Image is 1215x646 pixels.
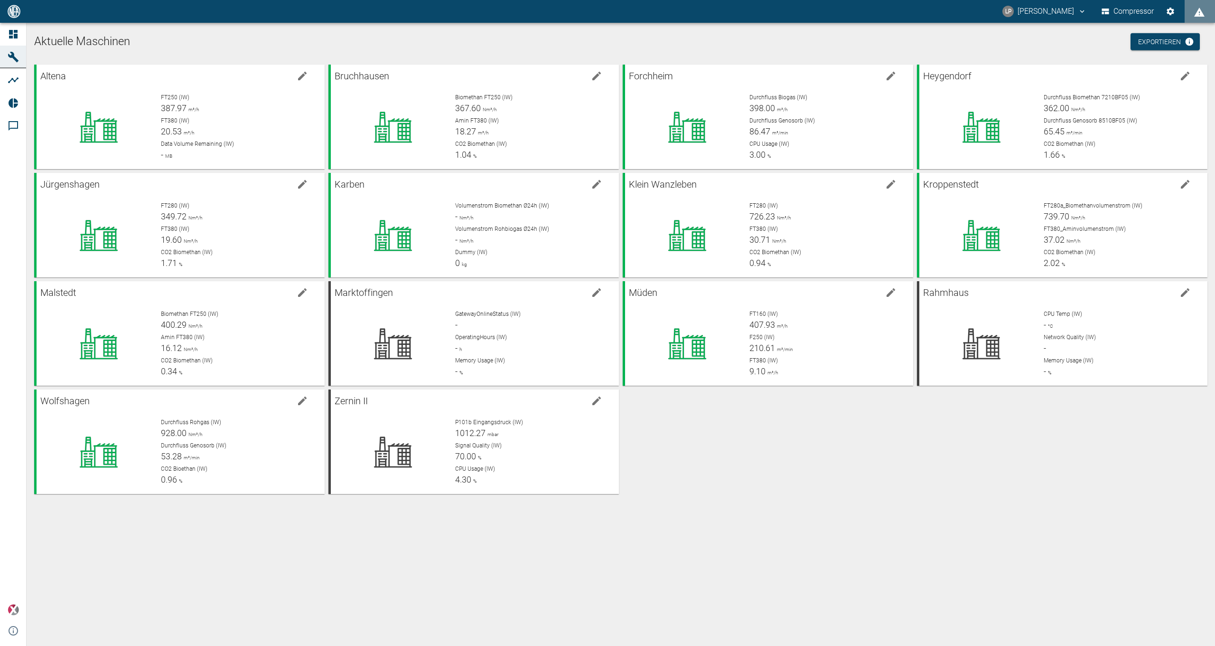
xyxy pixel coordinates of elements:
span: - [455,320,458,330]
span: Nm³/h [182,347,197,352]
a: Zernin IIedit machineP101b Eingangsdruck (IW)1012.27mbarSignal Quality (IW)70.00%CPU Usage (IW)4.30% [328,389,619,494]
span: Amin FT380 (IW) [455,117,499,124]
span: FT160 (IW) [749,311,778,317]
button: edit machine [293,66,312,85]
span: CO2 Biomethan (IW) [749,249,801,256]
span: Karben [335,179,364,190]
span: FT280 (IW) [161,202,189,209]
span: h [458,347,462,352]
span: Marktoffingen [335,287,393,298]
span: 0.34 [161,366,177,376]
span: 70.00 [455,451,476,461]
span: 349.72 [161,211,187,221]
span: % [471,478,477,484]
span: Memory Usage (IW) [1044,357,1093,364]
img: Xplore Logo [8,604,19,616]
button: Compressor [1100,3,1156,20]
span: FT380 (IW) [749,226,778,232]
span: 1.66 [1044,150,1060,160]
span: 407.93 [749,320,775,330]
span: Forchheim [629,70,673,82]
div: LP [1002,6,1014,17]
button: Einstellungen [1162,3,1179,20]
span: 362.00 [1044,103,1069,113]
span: - [455,366,458,376]
span: % [177,262,182,267]
span: Rahmhaus [923,287,969,298]
span: Volumenstrom Biomethan Ø24h (IW) [455,202,549,209]
button: lars.petersson@arcanum-energy.de [1001,3,1088,20]
span: F250 (IW) [749,334,775,341]
span: FT280 (IW) [749,202,778,209]
span: FT280a_Biomethanvolumenstrom (IW) [1044,202,1142,209]
span: % [458,370,463,375]
span: m³/h [775,107,787,112]
span: - [161,150,163,160]
span: CO2 Biomethan (IW) [161,357,213,364]
button: edit machine [293,175,312,194]
span: - [455,343,458,353]
span: Volumenstrom Rohbiogas Ø24h (IW) [455,226,549,232]
span: CPU Temp (IW) [1044,311,1082,317]
span: kg [460,262,467,267]
a: Kroppenstedtedit machineFT280a_Biomethanvolumenstrom (IW)739.70Nm³/hFT380_Aminvolumenstrom (IW)37... [917,173,1207,277]
span: Zernin II [335,395,368,407]
span: FT380 (IW) [749,357,778,364]
span: °C [1046,323,1053,329]
button: edit machine [587,66,606,85]
span: % [476,455,481,460]
span: P101b Eingangsdruck (IW) [455,419,523,426]
button: edit machine [1176,283,1195,302]
span: Wolfshagen [40,395,90,407]
span: Durchfluss Biomethan 7210BF05 (IW) [1044,94,1140,101]
span: 726.23 [749,211,775,221]
span: Altena [40,70,66,82]
span: Nm³/h [187,215,202,220]
span: 30.71 [749,235,770,245]
span: Heygendorf [923,70,972,82]
span: Nm³/h [1069,107,1085,112]
a: Exportieren [1131,33,1200,51]
a: Marktoffingenedit machineGatewayOnlineStatus (IW)-OperatingHours (IW)-hMemory Usage (IW)-% [328,281,619,386]
span: Klein Wanzleben [629,179,697,190]
span: m³/min [775,347,793,352]
a: Rahmhausedit machineCPU Temp (IW)-°CNetwork Quality (IW)-Memory Usage (IW)-% [917,281,1207,386]
span: 53.28 [161,451,182,461]
span: Nm³/h [458,238,473,244]
span: 739.70 [1044,211,1069,221]
a: Müdenedit machineFT160 (IW)407.93m³/hF250 (IW)210.61m³/minFT380 (IW)9.10m³/h [623,281,913,386]
span: Durchfluss Genosorb 8510BF05 (IW) [1044,117,1137,124]
span: GatewayOnlineStatus (IW) [455,311,521,317]
button: edit machine [293,283,312,302]
button: edit machine [881,175,900,194]
span: 4.30 [455,475,471,484]
span: Nm³/h [775,215,791,220]
span: Nm³/h [1069,215,1085,220]
img: logo [7,5,21,18]
span: 18.27 [455,126,476,136]
span: Data Volume Remaining (IW) [161,141,234,147]
a: Malstedtedit machineBiomethan FT250 (IW)400.29Nm³/hAmin FT380 (IW)16.12Nm³/hCO2 Biomethan (IW)0.34% [34,281,325,386]
span: 1012.27 [455,428,486,438]
button: edit machine [293,391,312,410]
span: Durchfluss Genosorb (IW) [749,117,815,124]
span: Nm³/h [182,238,197,244]
span: 37.02 [1044,235,1065,245]
a: Jürgenshagenedit machineFT280 (IW)349.72Nm³/hFT380 (IW)19.60Nm³/hCO2 Biomethan (IW)1.71% [34,173,325,277]
span: Amin FT380 (IW) [161,334,205,341]
span: % [177,370,182,375]
span: % [766,262,771,267]
span: Biomethan FT250 (IW) [161,311,218,317]
a: Klein Wanzlebenedit machineFT280 (IW)726.23Nm³/hFT380 (IW)30.71Nm³/hCO2 Biomethan (IW)0.94% [623,173,913,277]
span: Nm³/h [1065,238,1080,244]
span: FT380_Aminvolumenstrom (IW) [1044,226,1126,232]
button: edit machine [587,391,606,410]
span: - [1044,366,1046,376]
a: Heygendorfedit machineDurchfluss Biomethan 7210BF05 (IW)362.00Nm³/hDurchfluss Genosorb 8510BF05 (... [917,65,1207,169]
span: - [1044,320,1046,330]
a: Bruchhausenedit machineBiomethan FT250 (IW)367.60Nm³/hAmin FT380 (IW)18.27m³/hCO2 Biomethan (IW)1... [328,65,619,169]
span: % [1046,370,1051,375]
span: 9.10 [749,366,766,376]
span: % [177,478,182,484]
span: m³/h [476,130,488,135]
